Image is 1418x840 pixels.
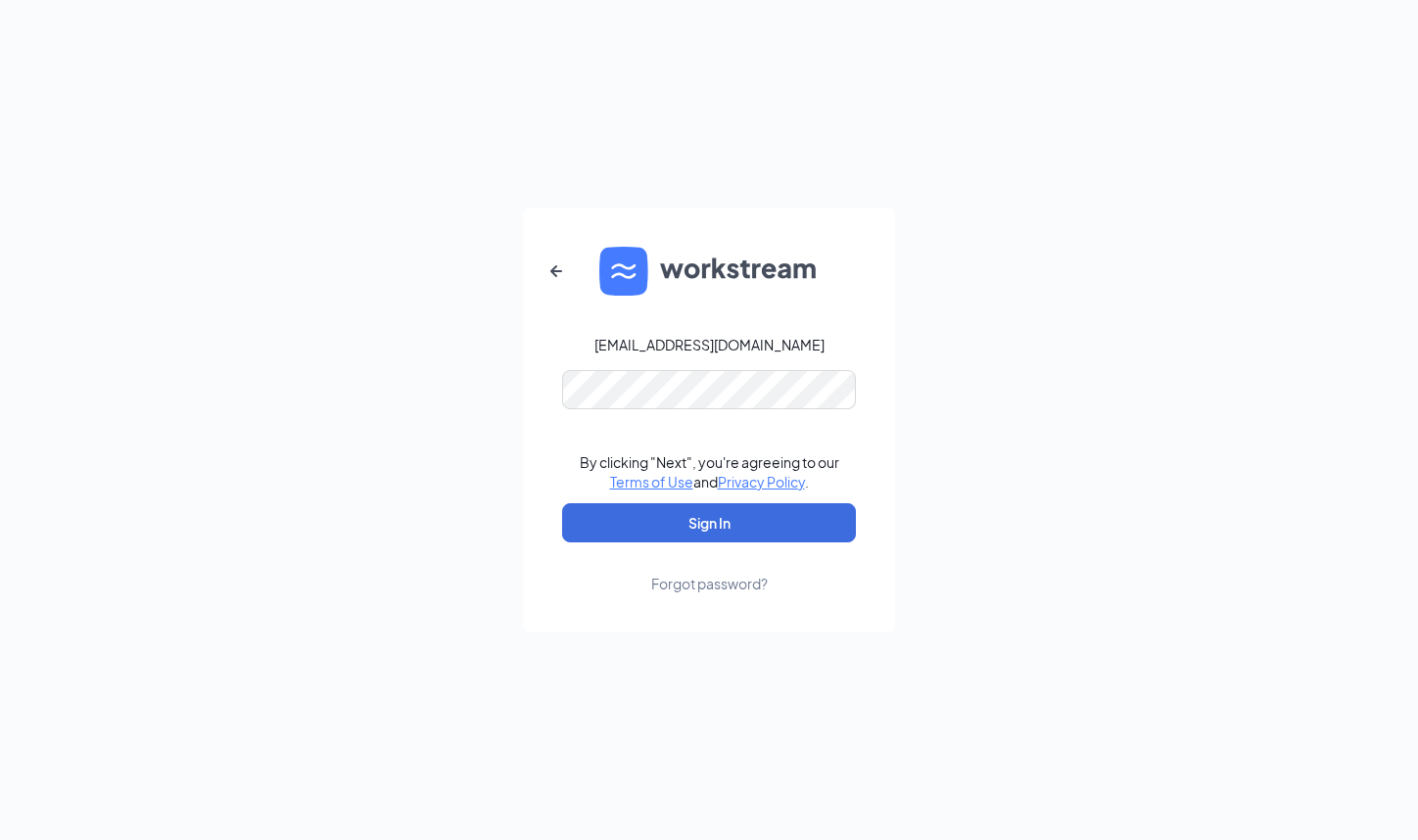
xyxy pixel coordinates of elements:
[651,574,768,593] div: Forgot password?
[610,473,693,490] a: Terms of Use
[562,503,856,542] button: Sign In
[718,473,805,490] a: Privacy Policy
[544,259,568,283] svg: ArrowLeftNew
[599,247,819,296] img: WS logo and Workstream text
[580,452,839,491] div: By clicking "Next", you're agreeing to our and .
[594,335,825,354] div: [EMAIL_ADDRESS][DOMAIN_NAME]
[533,248,580,295] button: ArrowLeftNew
[651,542,768,593] a: Forgot password?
